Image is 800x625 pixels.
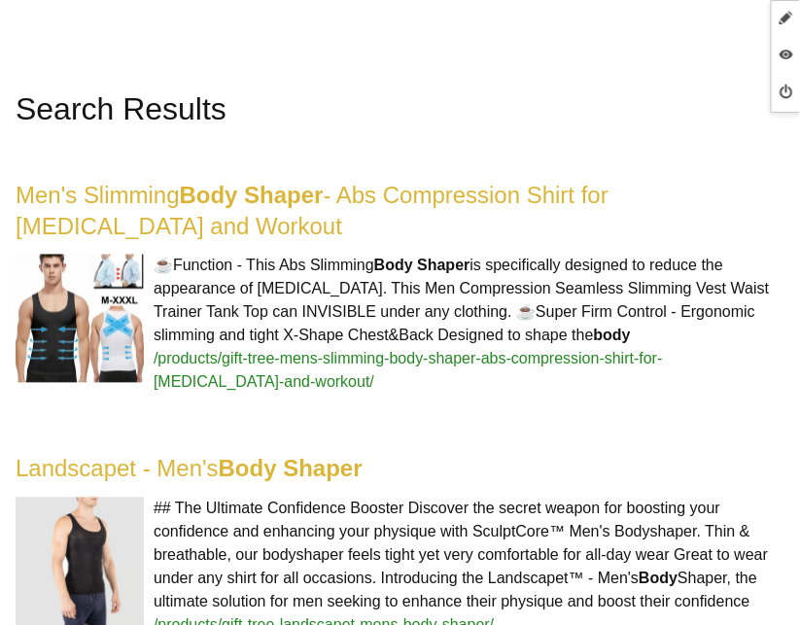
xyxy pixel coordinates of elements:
[16,456,363,482] a: Landscapet - Men'sBody Shaper
[180,183,324,209] highlight: Body Shaper
[594,328,631,344] highlight: body
[16,183,609,240] a: Men's SlimmingBody Shaper- Abs Compression Shirt for [MEDICAL_DATA] and Workout
[16,86,784,132] h2: Search Results
[154,351,663,391] a: /products/gift-tree-mens-slimming-body-shaper-abs-compression-shirt-for-[MEDICAL_DATA]-and-workout/
[16,255,144,383] img: Men's Slimming Body Shaper - Abs Compression Shirt for Gynecomastia and Workout
[219,456,363,482] highlight: Body Shaper
[374,258,470,274] highlight: Body Shaper
[639,571,678,587] highlight: Body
